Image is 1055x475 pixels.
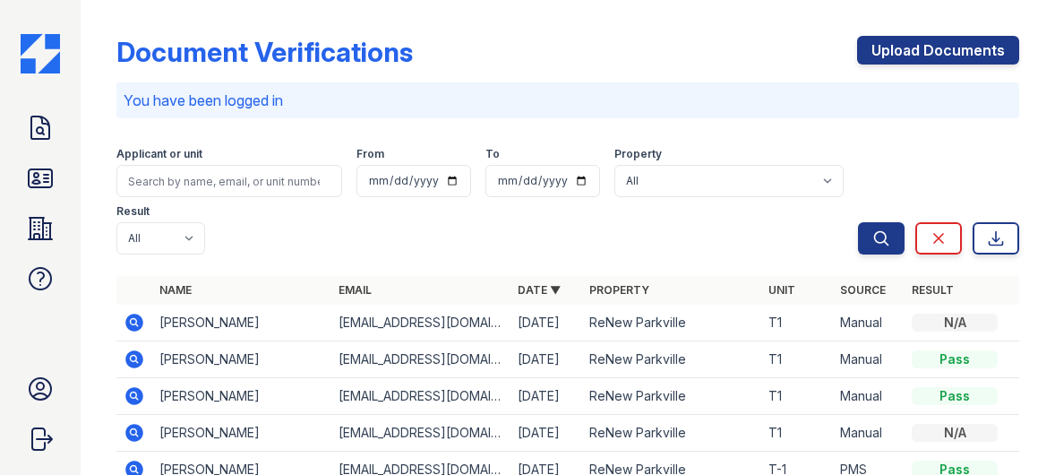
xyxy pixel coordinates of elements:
[510,305,582,341] td: [DATE]
[510,378,582,415] td: [DATE]
[331,415,510,452] td: [EMAIL_ADDRESS][DOMAIN_NAME]
[152,378,331,415] td: [PERSON_NAME]
[768,283,795,297] a: Unit
[761,341,833,378] td: T1
[116,147,202,161] label: Applicant or unit
[152,415,331,452] td: [PERSON_NAME]
[912,387,998,405] div: Pass
[582,305,761,341] td: ReNew Parkville
[761,305,833,341] td: T1
[124,90,1012,111] p: You have been logged in
[485,147,500,161] label: To
[912,314,998,332] div: N/A
[116,36,413,68] div: Document Verifications
[833,341,905,378] td: Manual
[582,341,761,378] td: ReNew Parkville
[582,415,761,452] td: ReNew Parkville
[331,378,510,415] td: [EMAIL_ADDRESS][DOMAIN_NAME]
[614,147,662,161] label: Property
[912,424,998,442] div: N/A
[331,341,510,378] td: [EMAIL_ADDRESS][DOMAIN_NAME]
[833,415,905,452] td: Manual
[761,415,833,452] td: T1
[152,341,331,378] td: [PERSON_NAME]
[833,378,905,415] td: Manual
[339,283,372,297] a: Email
[356,147,384,161] label: From
[116,204,150,219] label: Result
[589,283,649,297] a: Property
[518,283,561,297] a: Date ▼
[510,415,582,452] td: [DATE]
[912,283,954,297] a: Result
[116,165,342,197] input: Search by name, email, or unit number
[331,305,510,341] td: [EMAIL_ADDRESS][DOMAIN_NAME]
[761,378,833,415] td: T1
[159,283,192,297] a: Name
[582,378,761,415] td: ReNew Parkville
[912,350,998,368] div: Pass
[152,305,331,341] td: [PERSON_NAME]
[857,36,1019,65] a: Upload Documents
[833,305,905,341] td: Manual
[840,283,886,297] a: Source
[510,341,582,378] td: [DATE]
[21,34,60,73] img: CE_Icon_Blue-c292c112584629df590d857e76928e9f676e5b41ef8f769ba2f05ee15b207248.png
